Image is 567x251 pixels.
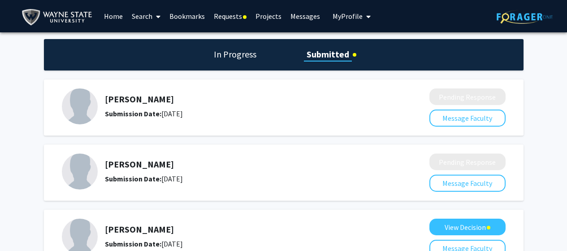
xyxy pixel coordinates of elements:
button: Message Faculty [429,175,506,192]
img: Profile Picture [62,154,98,189]
img: ForagerOne Logo [497,10,553,24]
a: Home [100,0,127,32]
div: [DATE] [105,173,382,184]
button: Pending Response [429,154,506,170]
a: Search [127,0,165,32]
button: View Decision [429,219,506,235]
button: Pending Response [429,88,506,105]
img: Profile Picture [62,88,98,124]
iframe: Chat [529,211,560,244]
a: Message Faculty [429,179,506,188]
h1: Submitted [304,48,352,61]
a: Messages [286,0,325,32]
h1: In Progress [211,48,259,61]
h5: [PERSON_NAME] [105,159,382,170]
div: [DATE] [105,238,382,249]
b: Submission Date: [105,239,161,248]
span: My Profile [333,12,363,21]
a: Bookmarks [165,0,209,32]
h5: [PERSON_NAME] [105,94,382,105]
a: Projects [251,0,286,32]
a: Message Faculty [429,114,506,123]
button: Message Faculty [429,110,506,127]
div: [DATE] [105,108,382,119]
img: Wayne State University Logo [22,7,96,27]
h5: [PERSON_NAME] [105,224,382,235]
a: Requests [209,0,251,32]
b: Submission Date: [105,109,161,118]
b: Submission Date: [105,174,161,183]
